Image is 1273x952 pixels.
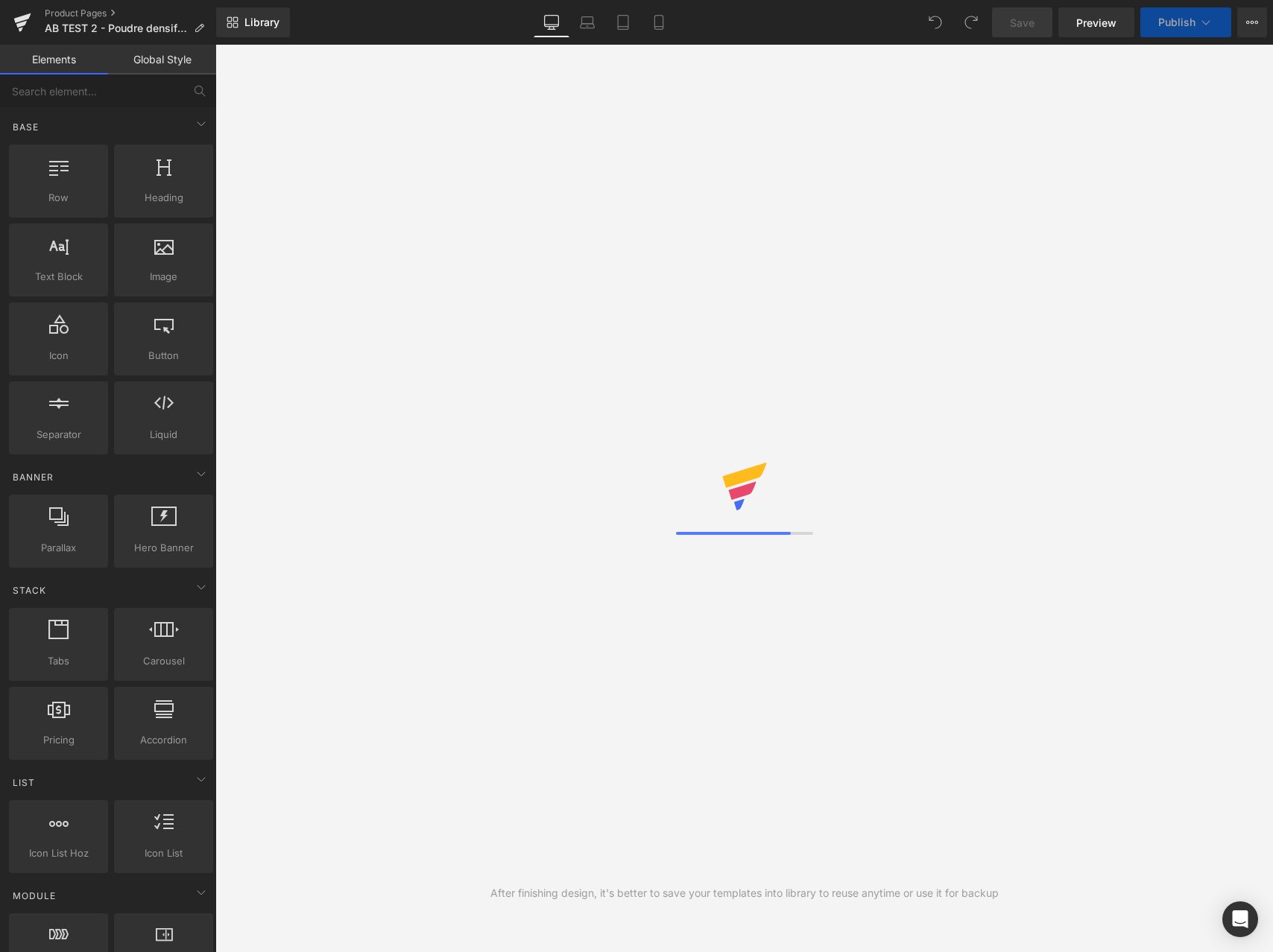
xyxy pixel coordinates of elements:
span: Icon List [119,845,209,861]
span: Hero Banner [119,540,209,556]
span: Heading [119,190,209,206]
span: Tabs [13,653,104,669]
a: Tablet [605,7,641,37]
span: Icon [13,348,104,364]
span: Stack [11,583,48,597]
span: Banner [11,470,55,484]
a: Mobile [641,7,677,37]
a: Laptop [569,7,605,37]
span: Liquid [119,427,209,442]
a: Product Pages [45,7,216,19]
span: Carousel [119,653,209,669]
span: Text Block [13,269,104,285]
button: More [1237,7,1267,37]
span: Separator [13,427,104,442]
span: Base [11,120,40,134]
span: Publish [1158,16,1195,28]
span: Accordion [119,732,209,748]
span: Button [119,348,209,364]
button: Publish [1140,7,1231,37]
span: AB TEST 2 - Poudre densifiante Avey Marron Clair [45,22,188,34]
a: Global Style [108,45,216,74]
span: Preview [1076,15,1116,31]
span: Pricing [13,732,104,748]
a: New Library [216,7,290,37]
button: Redo [956,7,986,37]
div: Open Intercom Messenger [1222,901,1258,937]
span: Save [1010,15,1034,31]
a: Desktop [534,7,569,37]
button: Undo [920,7,950,37]
span: List [11,775,37,790]
span: Parallax [13,540,104,556]
span: Module [11,889,57,903]
span: Row [13,190,104,206]
div: After finishing design, it's better to save your templates into library to reuse anytime or use i... [490,885,999,901]
a: Preview [1058,7,1134,37]
span: Icon List Hoz [13,845,104,861]
span: Library [244,16,279,29]
span: Image [119,269,209,285]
